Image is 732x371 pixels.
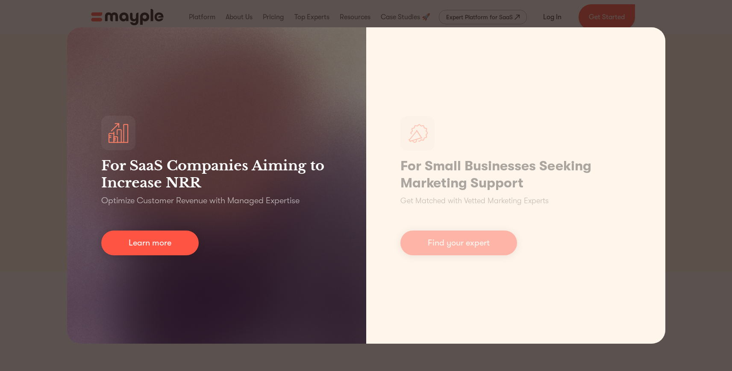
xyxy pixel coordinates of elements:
h1: For Small Businesses Seeking Marketing Support [400,158,631,192]
h3: For SaaS Companies Aiming to Increase NRR [101,157,332,191]
p: Get Matched with Vetted Marketing Experts [400,195,549,207]
p: Optimize Customer Revenue with Managed Expertise [101,195,300,207]
a: Find your expert [400,231,517,255]
a: Learn more [101,231,199,255]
